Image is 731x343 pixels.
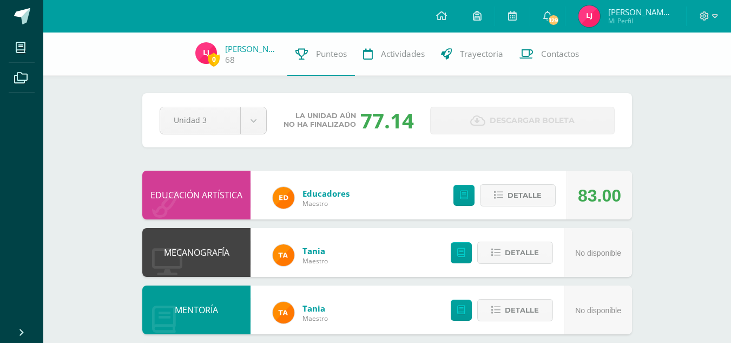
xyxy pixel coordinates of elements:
[142,228,251,277] div: MECANOGRAFÍA
[608,7,673,17] span: [PERSON_NAME] [PERSON_NAME]
[302,256,328,266] span: Maestro
[578,171,621,220] div: 83.00
[360,106,414,134] div: 77.14
[142,286,251,334] div: MENTORÍA
[174,107,227,133] span: Unidad 3
[548,14,559,26] span: 129
[273,187,294,209] img: ed927125212876238b0630303cb5fd71.png
[477,242,553,264] button: Detalle
[575,306,621,315] span: No disponible
[480,184,556,206] button: Detalle
[608,16,673,25] span: Mi Perfil
[225,54,235,66] a: 68
[381,48,425,60] span: Actividades
[273,302,294,323] img: feaeb2f9bb45255e229dc5fdac9a9f6b.png
[302,188,350,199] a: Educadores
[142,171,251,219] div: EDUCACIÓN ARTÍSTICA
[490,107,575,134] span: Descargar boleta
[225,43,279,54] a: [PERSON_NAME]
[578,5,600,27] img: 32eae8cc15b3bc7fde5b75f8e3103b6b.png
[302,314,328,323] span: Maestro
[302,303,328,314] a: Tania
[505,243,539,263] span: Detalle
[302,199,350,208] span: Maestro
[575,249,621,257] span: No disponible
[316,48,347,60] span: Punteos
[460,48,503,60] span: Trayectoria
[355,33,433,76] a: Actividades
[433,33,511,76] a: Trayectoria
[302,245,328,256] a: Tania
[160,107,266,134] a: Unidad 3
[505,300,539,320] span: Detalle
[541,48,579,60] span: Contactos
[477,299,553,321] button: Detalle
[511,33,587,76] a: Contactos
[208,53,220,66] span: 0
[508,185,542,205] span: Detalle
[273,244,294,266] img: feaeb2f9bb45255e229dc5fdac9a9f6b.png
[284,112,356,129] span: La unidad aún no ha finalizado
[287,33,355,76] a: Punteos
[195,42,217,64] img: 32eae8cc15b3bc7fde5b75f8e3103b6b.png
